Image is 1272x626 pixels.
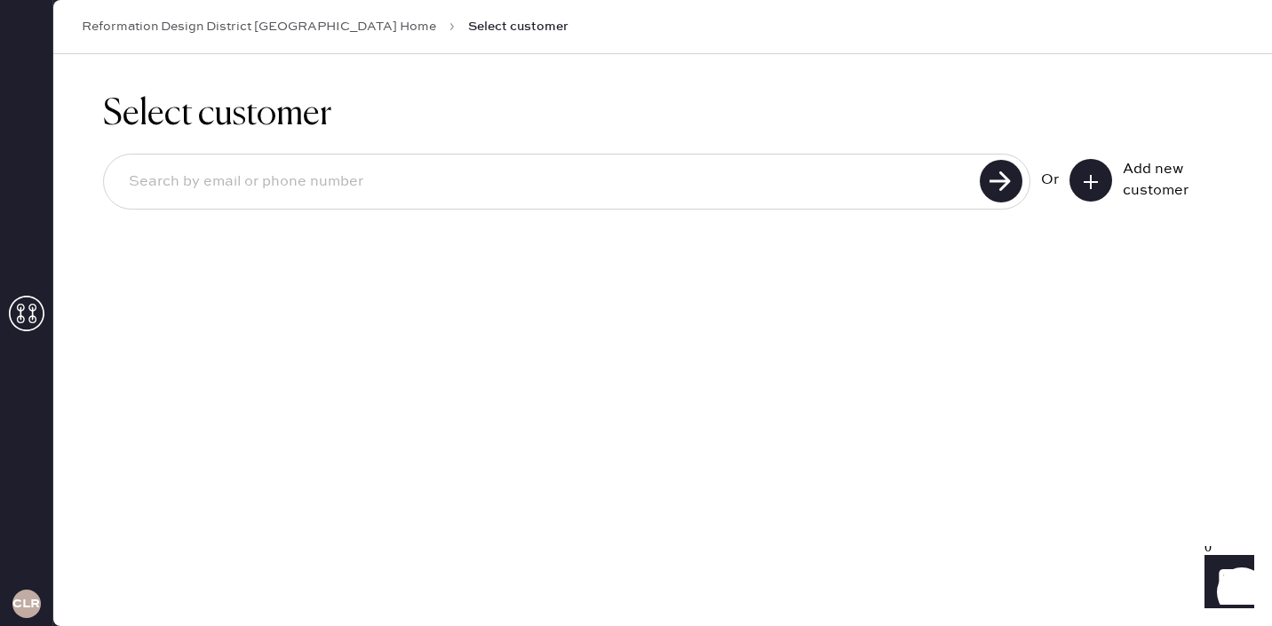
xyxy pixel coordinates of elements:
[82,18,436,36] a: Reformation Design District [GEOGRAPHIC_DATA] Home
[1123,159,1212,202] div: Add new customer
[115,162,974,202] input: Search by email or phone number
[1188,546,1264,622] iframe: Front Chat
[468,18,568,36] span: Select customer
[1041,170,1059,191] div: Or
[12,598,40,610] h3: CLR
[103,93,1222,136] h1: Select customer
